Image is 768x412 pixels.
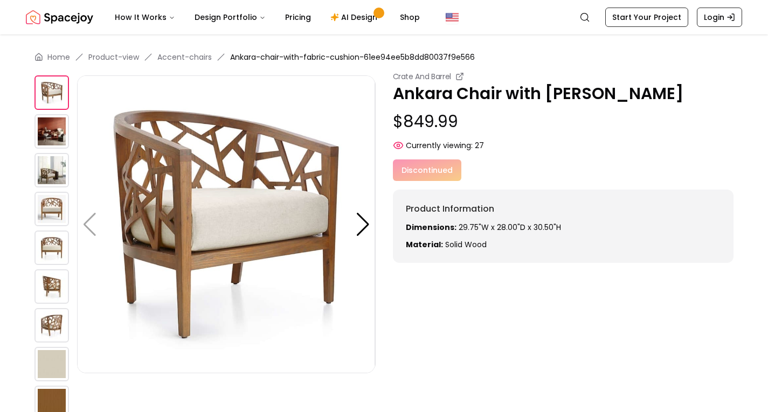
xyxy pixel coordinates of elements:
[47,52,70,62] a: Home
[445,239,487,250] span: Solid Wood
[157,52,212,62] a: Accent-chairs
[34,308,69,343] img: https://storage.googleapis.com/spacejoy-main/assets/61ee94ee5b8dd80037f9e566/product_6_gnpl7kgemil6
[475,140,484,151] span: 27
[446,11,459,24] img: United States
[375,75,673,373] img: https://storage.googleapis.com/spacejoy-main/assets/61ee94ee5b8dd80037f9e566/product_1_fj7llan69l4f
[406,222,456,233] strong: Dimensions:
[393,71,451,82] small: Crate And Barrel
[391,6,428,28] a: Shop
[276,6,320,28] a: Pricing
[34,347,69,381] img: https://storage.googleapis.com/spacejoy-main/assets/61ee94ee5b8dd80037f9e566/product_7_6dp0b4ih25bg
[605,8,688,27] a: Start Your Project
[697,8,742,27] a: Login
[406,140,473,151] span: Currently viewing:
[77,75,375,373] img: https://storage.googleapis.com/spacejoy-main/assets/61ee94ee5b8dd80037f9e566/product_0_4omgig4pj459
[393,112,734,131] p: $849.99
[393,84,734,103] p: Ankara Chair with [PERSON_NAME]
[34,269,69,304] img: https://storage.googleapis.com/spacejoy-main/assets/61ee94ee5b8dd80037f9e566/product_5_d68inn8pjp8d
[106,6,184,28] button: How It Works
[406,202,721,215] h6: Product Information
[34,75,69,110] img: https://storage.googleapis.com/spacejoy-main/assets/61ee94ee5b8dd80037f9e566/product_0_4omgig4pj459
[34,114,69,149] img: https://storage.googleapis.com/spacejoy-main/assets/61ee94ee5b8dd80037f9e566/product_1_fj7llan69l4f
[26,6,93,28] img: Spacejoy Logo
[230,52,475,62] span: Ankara-chair-with-fabric-cushion-61ee94ee5b8dd80037f9e566
[26,6,93,28] a: Spacejoy
[34,52,734,62] nav: breadcrumb
[34,192,69,226] img: https://storage.googleapis.com/spacejoy-main/assets/61ee94ee5b8dd80037f9e566/product_3_p0c5pgepf33
[106,6,428,28] nav: Main
[406,239,443,250] strong: Material:
[406,222,721,233] p: 29.75"W x 28.00"D x 30.50"H
[186,6,274,28] button: Design Portfolio
[322,6,389,28] a: AI Design
[88,52,139,62] a: Product-view
[34,153,69,187] img: https://storage.googleapis.com/spacejoy-main/assets/61ee94ee5b8dd80037f9e566/product_2_07o2e5a7folm7
[34,231,69,265] img: https://storage.googleapis.com/spacejoy-main/assets/61ee94ee5b8dd80037f9e566/product_4_130nkcpg2mec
